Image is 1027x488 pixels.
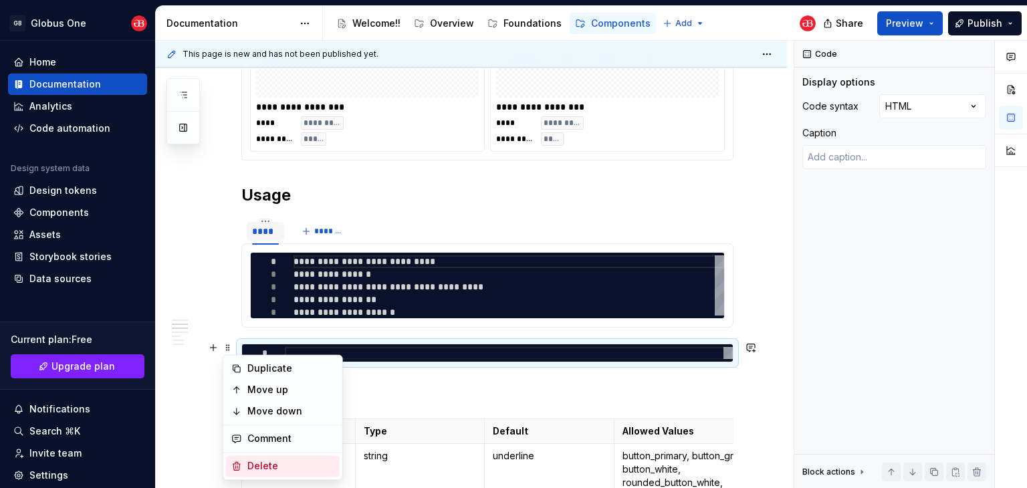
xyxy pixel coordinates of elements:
[886,17,923,30] span: Preview
[11,163,90,174] div: Design system data
[802,100,859,113] div: Code syntax
[247,459,334,473] div: Delete
[8,465,147,486] a: Settings
[241,185,733,206] h2: Usage
[51,360,115,373] span: Upgrade plan
[8,202,147,223] a: Components
[183,49,378,59] span: This page is new and has not been published yet.
[802,463,867,481] div: Block actions
[877,11,943,35] button: Preview
[800,15,816,31] img: Globus Bank UX Team
[29,206,89,219] div: Components
[8,96,147,117] a: Analytics
[8,180,147,201] a: Design tokens
[570,13,656,34] a: Components
[241,386,733,408] h2: Props
[802,467,855,477] div: Block actions
[493,449,606,463] p: underline
[482,13,567,34] a: Foundations
[8,224,147,245] a: Assets
[29,228,61,241] div: Assets
[948,11,1022,35] button: Publish
[8,51,147,73] a: Home
[3,9,152,37] button: GBGlobus OneGlobus Bank UX Team
[166,17,293,30] div: Documentation
[11,354,144,378] button: Upgrade plan
[967,17,1002,30] span: Publish
[31,17,86,30] div: Globus One
[131,15,147,31] img: Globus Bank UX Team
[247,404,334,418] div: Move down
[29,424,80,438] div: Search ⌘K
[29,402,90,416] div: Notifications
[802,126,836,140] div: Caption
[8,420,147,442] button: Search ⌘K
[659,14,709,33] button: Add
[352,17,401,30] div: Welcome!!
[493,424,606,438] p: Default
[364,449,476,463] p: string
[29,122,110,135] div: Code automation
[331,13,406,34] a: Welcome!!
[591,17,651,30] div: Components
[29,100,72,113] div: Analytics
[622,424,764,438] p: Allowed Values
[29,250,112,263] div: Storybook stories
[802,76,875,89] div: Display options
[503,17,562,30] div: Foundations
[8,398,147,420] button: Notifications
[29,184,97,197] div: Design tokens
[29,272,92,285] div: Data sources
[29,78,101,91] div: Documentation
[29,469,68,482] div: Settings
[29,55,56,69] div: Home
[11,333,144,346] div: Current plan : Free
[430,17,474,30] div: Overview
[836,17,863,30] span: Share
[247,362,334,375] div: Duplicate
[8,246,147,267] a: Storybook stories
[409,13,479,34] a: Overview
[8,74,147,95] a: Documentation
[8,268,147,289] a: Data sources
[675,18,692,29] span: Add
[8,443,147,464] a: Invite team
[247,383,334,396] div: Move up
[9,15,25,31] div: GB
[247,432,334,445] div: Comment
[331,10,656,37] div: Page tree
[29,447,82,460] div: Invite team
[364,424,476,438] p: Type
[8,118,147,139] a: Code automation
[250,252,725,319] section-item: HTML
[816,11,872,35] button: Share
